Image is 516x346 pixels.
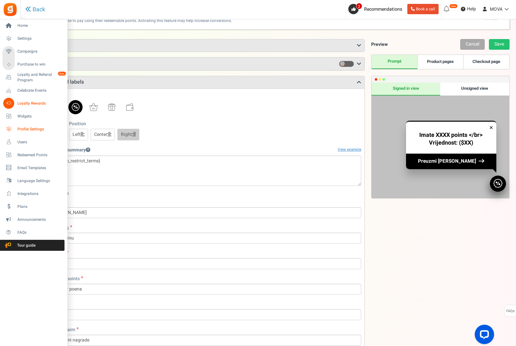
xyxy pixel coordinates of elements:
[3,227,64,238] a: FAQs
[3,243,48,248] span: Tour guide
[419,131,483,147] span: Imate XXXX points </br> Vrijednost: ($XX)
[506,305,515,317] span: FAQs
[3,175,64,186] a: Language Settings
[17,62,63,67] span: Purchase to win
[17,36,63,41] span: Settings
[3,124,64,135] a: Profile Settings
[3,85,64,96] a: Celebrate Events
[3,72,64,83] a: Loyalty and Referral Program New
[27,39,364,52] h3: Settings
[17,178,63,184] span: Language Settings
[27,76,364,88] h3: Appearance and labels
[3,59,64,70] a: Purchase to win
[17,127,63,132] span: Profile Settings
[30,191,361,196] h5: Language settings
[372,83,509,198] div: Preview only
[3,214,64,225] a: Announcements
[489,123,493,132] div: ×
[3,33,64,44] a: Settings
[3,149,64,160] a: Redeemed Points
[364,6,402,13] span: Recommendations
[489,39,510,50] a: Save
[463,55,509,69] a: Checkout page
[356,3,362,9] span: 2
[17,49,63,54] span: Campaigns
[91,129,115,140] a: Center
[3,46,64,57] a: Campaigns
[17,152,63,158] span: Redeemed Points
[69,129,88,140] a: Left
[117,129,139,140] a: Right
[3,137,64,148] a: Users
[3,98,64,109] a: Loyalty Rewards
[3,20,64,31] a: Home
[17,72,64,83] span: Loyalty and Referral Program
[108,103,115,111] img: gift.svg
[17,204,63,209] span: Plans
[460,39,485,50] a: Cancel
[17,230,63,235] span: FAQs
[58,71,66,76] em: New
[407,4,439,14] a: Book a call
[458,4,479,14] a: Help
[338,147,361,152] a: View example
[371,42,388,47] h5: Preview
[17,139,63,145] span: Users
[17,88,63,93] span: Celebrate Events
[449,4,458,8] em: New
[69,121,86,127] label: Position
[3,188,64,199] a: Integrations
[17,191,63,197] span: Integrations
[3,162,64,173] a: Email Templates
[17,165,63,171] span: Email Templates
[493,179,502,188] img: badge.svg
[3,111,64,122] a: Widgets
[89,103,98,111] img: shoppingBag.svg
[490,6,502,13] span: MOVA
[32,15,232,23] span: Customers can choose to pay using their redeemable points. Activating this feature may help incre...
[17,114,63,119] span: Widgets
[17,101,63,106] span: Loyalty Rewards
[72,103,80,111] img: badge.svg
[126,103,134,111] img: wallet.svg
[465,6,476,12] span: Help
[440,83,509,96] div: Unsigned view
[372,55,417,69] a: Prompt
[30,156,361,186] textarea: {settings.redeem_restrict_terms}
[3,2,17,17] img: Gratisfaction
[3,201,64,212] a: Plans
[348,4,405,14] a: 2 Recommendations
[417,55,463,69] a: Product pages
[17,23,63,28] span: Home
[372,83,441,96] div: Signed in view
[406,153,496,169] div: Preuzmi [PERSON_NAME]
[17,217,63,222] span: Announcements
[25,6,45,13] a: Back
[418,158,476,165] span: Preuzmi [PERSON_NAME]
